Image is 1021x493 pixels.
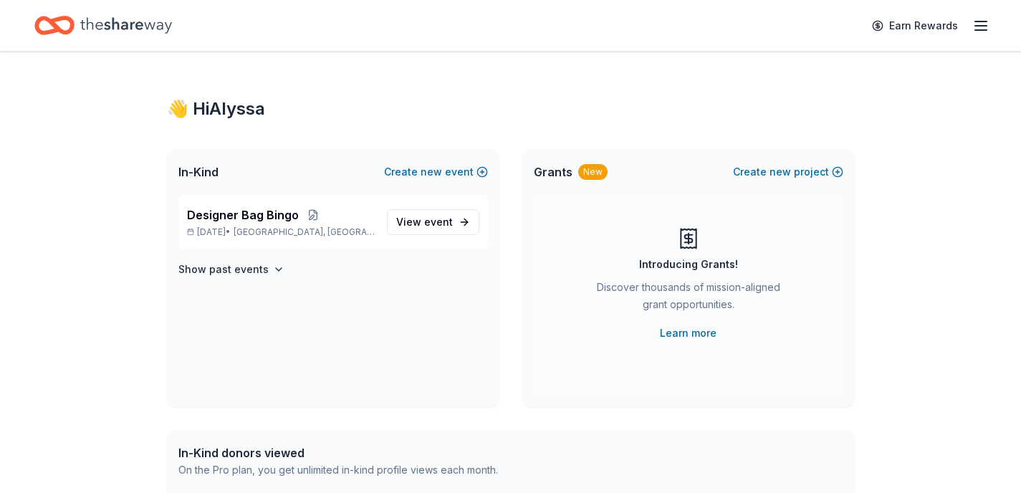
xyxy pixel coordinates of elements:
[396,214,453,231] span: View
[534,163,572,181] span: Grants
[167,97,855,120] div: 👋 Hi Alyssa
[178,461,498,479] div: On the Pro plan, you get unlimited in-kind profile views each month.
[424,216,453,228] span: event
[187,226,375,238] p: [DATE] •
[178,444,498,461] div: In-Kind donors viewed
[863,13,967,39] a: Earn Rewards
[234,226,375,238] span: [GEOGRAPHIC_DATA], [GEOGRAPHIC_DATA]
[387,209,479,235] a: View event
[178,261,284,278] button: Show past events
[384,163,488,181] button: Createnewevent
[178,163,219,181] span: In-Kind
[578,164,608,180] div: New
[34,9,172,42] a: Home
[770,163,791,181] span: new
[660,325,716,342] a: Learn more
[187,206,299,224] span: Designer Bag Bingo
[639,256,738,273] div: Introducing Grants!
[421,163,442,181] span: new
[733,163,843,181] button: Createnewproject
[178,261,269,278] h4: Show past events
[591,279,786,319] div: Discover thousands of mission-aligned grant opportunities.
